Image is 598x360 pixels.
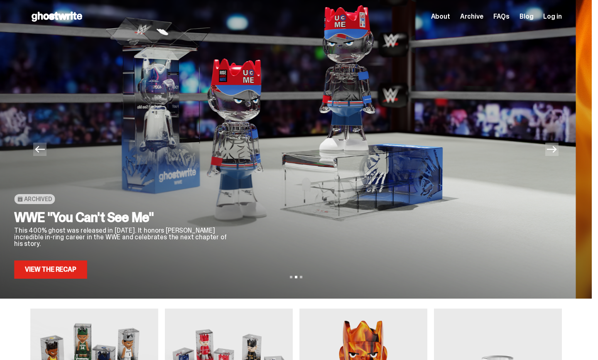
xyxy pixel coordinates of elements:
[14,211,235,224] h2: WWE "You Can't See Me"
[295,276,297,278] button: View slide 2
[545,143,559,156] button: Next
[14,260,87,279] a: View the Recap
[493,13,510,20] a: FAQs
[33,143,47,156] button: Previous
[300,276,302,278] button: View slide 3
[460,13,483,20] a: Archive
[543,13,561,20] a: Log in
[290,276,292,278] button: View slide 1
[520,13,533,20] a: Blog
[14,227,235,247] p: This 400% ghost was released in [DATE]. It honors [PERSON_NAME] incredible in-ring career in the ...
[24,196,52,202] span: Archived
[431,13,450,20] a: About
